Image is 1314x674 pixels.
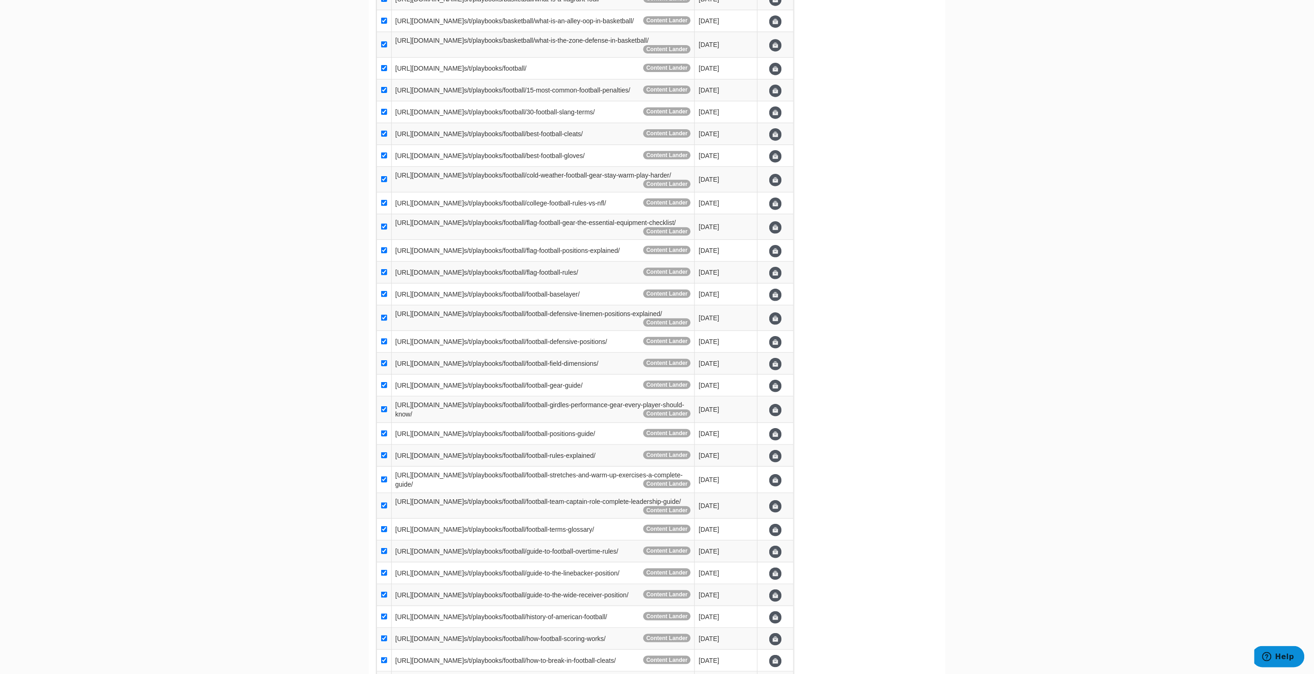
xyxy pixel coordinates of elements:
[643,268,691,276] span: Content Lander
[396,17,464,25] span: [URL][DOMAIN_NAME]
[769,312,782,325] span: Update URL
[396,430,464,437] span: [URL][DOMAIN_NAME]
[396,613,464,621] span: [URL][DOMAIN_NAME]
[769,289,782,301] span: Update URL
[769,150,782,163] span: Update URL
[695,628,757,650] td: [DATE]
[695,305,757,331] td: [DATE]
[550,291,580,298] span: baselayer/
[769,358,782,370] span: Update URL
[695,445,757,467] td: [DATE]
[396,310,464,317] span: [URL][DOMAIN_NAME]
[464,199,551,207] span: s/t/playbooks/football/college-f
[464,382,549,389] span: s/t/playbooks/football/football-
[555,172,648,179] span: her-football-gear-stay-warm-play
[769,500,782,513] span: Update URL
[550,401,647,409] span: girdles-performance-gear-every-p
[396,108,464,116] span: [URL][DOMAIN_NAME]
[769,15,782,28] span: Update URL
[396,65,464,72] span: [URL][DOMAIN_NAME]
[555,17,634,25] span: -an-alley-oop-in-basketball/
[396,569,464,577] span: [URL][DOMAIN_NAME]
[643,590,691,599] span: Content Lander
[550,430,595,437] span: positions-guide/
[643,568,691,577] span: Content Lander
[550,338,607,345] span: defensive-positions/
[464,65,527,72] span: s/t/playbooks/football/
[1255,646,1305,669] iframe: Opens a widget where you can find more information
[643,656,691,664] span: Content Lander
[695,101,757,123] td: [DATE]
[643,612,691,621] span: Content Lander
[643,429,691,437] span: Content Lander
[695,606,757,628] td: [DATE]
[695,284,757,305] td: [DATE]
[695,493,757,519] td: [DATE]
[695,584,757,606] td: [DATE]
[464,526,549,533] span: s/t/playbooks/football/football-
[464,498,549,505] span: s/t/playbooks/football/football-
[769,655,782,667] span: Update URL
[464,635,555,642] span: s/t/playbooks/football/how-footb
[695,541,757,562] td: [DATE]
[555,635,606,642] span: all-scoring-works/
[396,152,464,159] span: [URL][DOMAIN_NAME]
[643,16,691,25] span: Content Lander
[464,360,549,367] span: s/t/playbooks/football/football-
[695,562,757,584] td: [DATE]
[769,267,782,279] span: Update URL
[695,192,757,214] td: [DATE]
[552,152,585,159] span: ball-gloves/
[464,471,549,479] span: s/t/playbooks/football/football-
[464,548,552,555] span: s/t/playbooks/football/guide-to-
[695,467,757,493] td: [DATE]
[643,227,691,236] span: Content Lander
[769,428,782,441] span: Update URL
[695,10,757,32] td: [DATE]
[643,246,691,254] span: Content Lander
[550,382,583,389] span: gear-guide/
[464,613,551,621] span: s/t/playbooks/football/history-o
[464,569,552,577] span: s/t/playbooks/football/guide-to-
[645,219,676,226] span: t-checklist/
[396,130,464,138] span: [URL][DOMAIN_NAME]
[643,129,691,138] span: Content Lander
[396,591,464,599] span: [URL][DOMAIN_NAME]
[396,172,464,179] span: [URL][DOMAIN_NAME]
[550,471,648,479] span: stretches-and-warm-up-exercises-
[464,219,550,226] span: s/t/playbooks/football/flag-foot
[647,498,681,505] span: rship-guide/
[769,546,782,558] span: Update URL
[695,375,757,396] td: [DATE]
[464,591,552,599] span: s/t/playbooks/football/guide-to-
[396,657,464,664] span: [URL][DOMAIN_NAME]
[550,219,646,226] span: ball-gear-the-essential-equipmen
[396,401,464,409] span: [URL][DOMAIN_NAME]
[396,452,464,459] span: [URL][DOMAIN_NAME]
[396,247,464,254] span: [URL][DOMAIN_NAME]
[552,548,618,555] span: football-overtime-rules/
[695,167,757,192] td: [DATE]
[695,396,757,423] td: [DATE]
[769,106,782,119] span: Update URL
[464,86,555,94] span: s/t/playbooks/football/15-most-c
[695,331,757,353] td: [DATE]
[396,382,464,389] span: [URL][DOMAIN_NAME]
[396,199,464,207] span: [URL][DOMAIN_NAME]
[695,58,757,79] td: [DATE]
[551,199,606,207] span: ootball-rules-vs-nfl/
[769,245,782,258] span: Update URL
[396,338,464,345] span: [URL][DOMAIN_NAME]
[464,291,549,298] span: s/t/playbooks/football/football-
[550,526,594,533] span: terms-glossary/
[643,547,691,555] span: Content Lander
[464,108,554,116] span: s/t/playbooks/football/30-footba
[554,657,616,664] span: eak-in-football-cleats/
[464,17,555,25] span: s/t/playbooks/basketball/what-is
[464,152,552,159] span: s/t/playbooks/football/best-foot
[769,450,782,463] span: Update URL
[769,474,782,487] span: Update URL
[643,151,691,159] span: Content Lander
[769,63,782,75] span: Update URL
